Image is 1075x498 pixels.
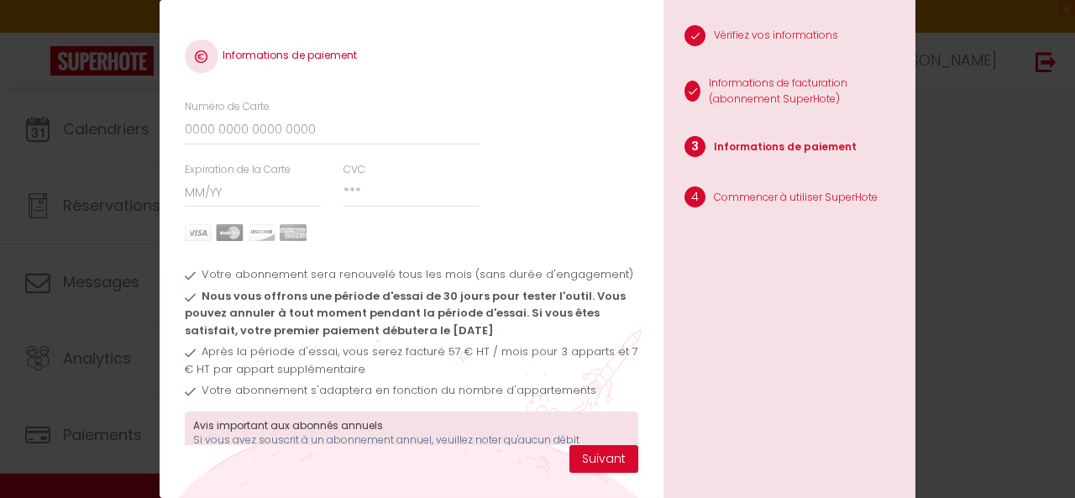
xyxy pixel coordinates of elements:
h3: Avis important aux abonnés annuels [193,420,630,432]
label: CVC [343,162,365,178]
li: Commencer à utiliser SuperHote [663,178,915,220]
span: 3 [684,136,705,157]
input: MM/YY [185,177,322,207]
label: Numéro de Carte [185,99,270,115]
li: Vérifiez vos informations [663,17,915,59]
input: 0000 0000 0000 0000 [185,115,480,145]
li: Informations de paiement [663,128,915,170]
span: Votre abonnement sera renouvelé tous les mois (sans durée d'engagement) [202,266,633,282]
li: Informations de facturation (abonnement SuperHote) [663,67,915,120]
span: Nous vous offrons une période d'essai de 30 jours pour tester l'outil. Vous pouvez annuler à tout... [185,288,626,338]
span: Après la période d'essai, vous serez facturé 57 € HT / mois pour 3 apparts et 7 € HT par appart s... [185,343,638,376]
button: Suivant [569,445,638,474]
h4: Informations de paiement [185,39,638,73]
span: 4 [684,186,705,207]
span: Votre abonnement s'adaptera en fonction du nombre d'appartements [202,382,596,398]
label: Expiration de la Carte [185,162,291,178]
img: carts.png [185,224,307,241]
